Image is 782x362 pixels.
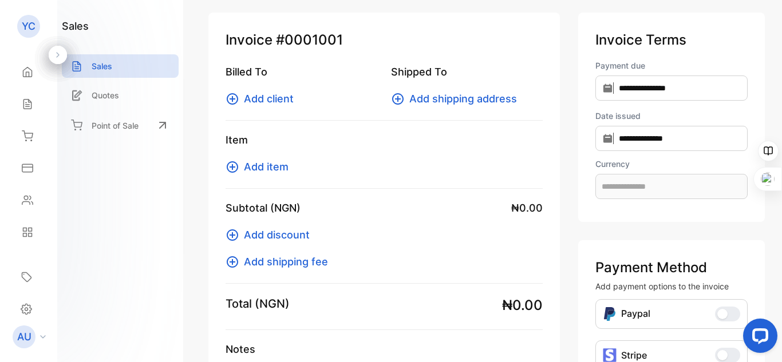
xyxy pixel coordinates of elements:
p: Total (NGN) [226,295,290,312]
p: Shipped To [391,64,543,79]
span: #0001001 [276,30,343,50]
p: Notes [226,341,543,357]
p: Stripe [621,348,647,362]
p: Point of Sale [92,120,139,132]
p: Billed To [226,64,377,79]
a: Quotes [62,83,179,107]
a: Sales [62,54,179,78]
p: Payment Method [595,257,748,278]
p: Quotes [92,89,119,101]
button: Add discount [226,227,317,242]
button: Add shipping address [391,91,524,106]
label: Date issued [595,110,748,122]
h1: sales [62,18,89,34]
img: icon [603,348,617,362]
span: ₦0.00 [511,200,543,216]
p: Invoice [226,30,543,50]
p: Invoice Terms [595,30,748,50]
p: Paypal [621,307,650,321]
iframe: LiveChat chat widget [734,314,782,362]
button: Add item [226,159,295,174]
button: Add shipping fee [226,254,335,269]
button: Add client [226,91,301,106]
p: Subtotal (NGN) [226,200,301,216]
span: Add client [244,91,294,106]
span: Add shipping fee [244,254,328,269]
span: Add shipping address [409,91,517,106]
span: Add item [244,159,289,174]
span: ₦0.00 [502,295,543,316]
img: Icon [603,307,617,321]
label: Payment due [595,59,748,71]
p: AU [17,329,31,344]
label: Currency [595,158,748,170]
p: Add payment options to the invoice [595,280,748,292]
p: Item [226,132,543,148]
a: Point of Sale [62,113,179,138]
p: Sales [92,60,112,72]
p: YC [22,19,35,34]
span: Add discount [244,227,310,242]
